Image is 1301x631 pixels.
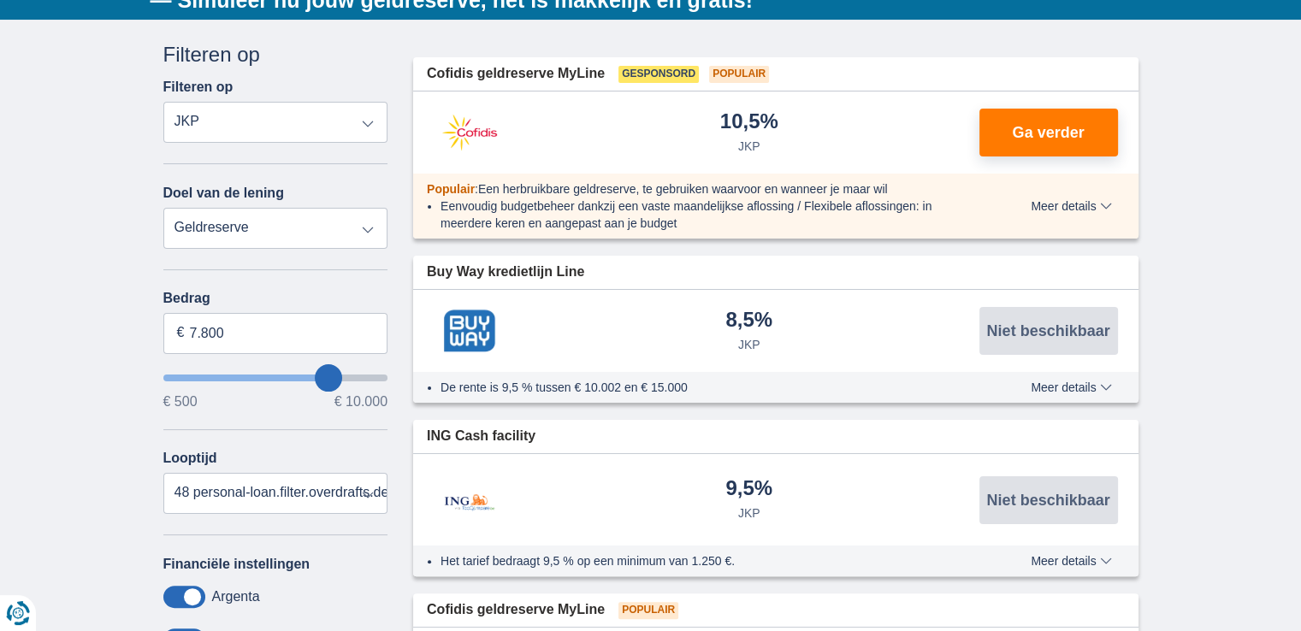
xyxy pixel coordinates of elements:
[163,80,234,95] label: Filteren op
[979,307,1118,355] button: Niet beschikbaar
[1018,554,1124,568] button: Meer details
[163,451,217,466] label: Looptijd
[738,336,760,353] div: JKP
[163,395,198,409] span: € 500
[427,262,584,282] span: Buy Way kredietlijn Line
[427,471,512,528] img: product.pl.alt ING
[163,374,388,381] input: wantToBorrow
[986,492,1109,508] span: Niet beschikbaar
[441,198,968,232] li: Eenvoudig budgetbeheer dankzij een vaste maandelijkse aflossing / Flexibele aflossingen: in meerd...
[212,589,260,604] label: Argenta
[1018,199,1124,213] button: Meer details
[1012,125,1084,140] span: Ga verder
[986,323,1109,339] span: Niet beschikbaar
[720,111,778,134] div: 10,5%
[1031,555,1111,567] span: Meer details
[1031,200,1111,212] span: Meer details
[738,504,760,522] div: JKP
[618,602,678,619] span: Populair
[413,180,982,198] div: :
[725,310,772,333] div: 8,5%
[725,478,772,501] div: 9,5%
[618,66,699,83] span: Gesponsord
[163,291,388,306] label: Bedrag
[1018,380,1124,394] button: Meer details
[441,552,968,569] li: Het tarief bedraagt 9,5 % op een minimum van 1.250 €.
[427,182,475,196] span: Populair
[979,476,1118,524] button: Niet beschikbaar
[177,323,185,343] span: €
[427,600,605,620] span: Cofidis geldreserve MyLine
[441,379,968,396] li: De rente is 9,5 % tussen € 10.002 en € 15.000
[163,40,388,69] div: Filteren op
[427,111,512,154] img: product.pl.alt Cofidis
[427,64,605,84] span: Cofidis geldreserve MyLine
[334,395,387,409] span: € 10.000
[738,138,760,155] div: JKP
[979,109,1118,156] button: Ga verder
[163,557,310,572] label: Financiële instellingen
[163,186,284,201] label: Doel van de lening
[427,310,512,352] img: product.pl.alt Buy Way
[709,66,769,83] span: Populair
[1031,381,1111,393] span: Meer details
[478,182,888,196] span: Een herbruikbare geldreserve, te gebruiken waarvoor en wanneer je maar wil
[427,427,535,446] span: ING Cash facility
